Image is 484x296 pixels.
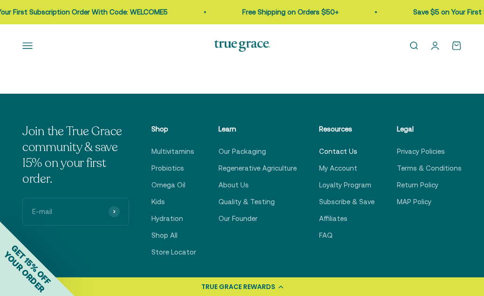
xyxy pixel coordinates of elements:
[151,213,183,224] a: Hydration
[319,196,375,207] a: Subscribe & Save
[151,163,184,174] a: Probiotics
[218,213,258,224] a: Our Founder
[201,282,275,292] div: TRUE GRACE REWARDS
[2,249,47,294] span: YOUR ORDER
[218,196,275,207] a: Quality & Testing
[151,146,194,157] a: Multivitamins
[151,247,196,258] a: Store Locator
[319,163,357,174] a: My Account
[397,124,462,135] p: Legal
[9,243,53,286] span: GET 15% OFF
[218,124,297,135] p: Learn
[397,163,462,174] a: Terms & Conditions
[228,8,324,16] a: Free Shipping on Orders $50+
[397,146,445,157] a: Privacy Policies
[319,146,357,157] a: Contact Us
[319,124,375,135] p: Resources
[218,146,266,157] a: Our Packaging
[22,124,129,186] p: Join the True Grace community & save 15% on your first order.
[218,179,249,191] a: About Us
[397,179,438,191] a: Return Policy
[151,124,196,135] p: Shop
[151,179,185,191] a: Omega Oil
[319,179,371,191] a: Loyalty Program
[397,196,431,207] a: MAP Policy
[151,196,165,207] a: Kids
[319,230,333,241] a: FAQ
[319,213,348,224] a: Affiliates
[151,230,177,241] a: Shop All
[218,163,297,174] a: Regenerative Agriculture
